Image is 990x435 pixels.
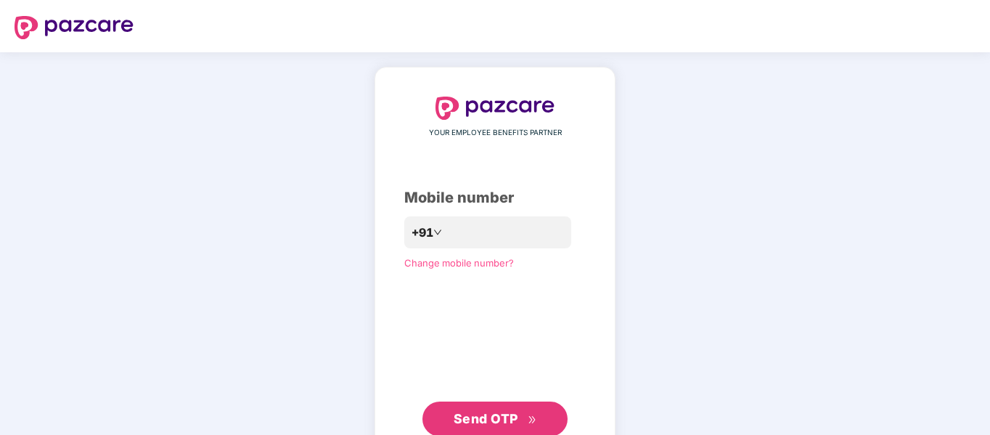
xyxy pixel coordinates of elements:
img: logo [435,97,555,120]
span: double-right [528,415,537,425]
div: Mobile number [404,187,586,209]
span: +91 [412,224,433,242]
span: down [433,228,442,237]
span: YOUR EMPLOYEE BENEFITS PARTNER [429,127,562,139]
img: logo [15,16,134,39]
a: Change mobile number? [404,257,514,269]
span: Send OTP [454,411,518,426]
